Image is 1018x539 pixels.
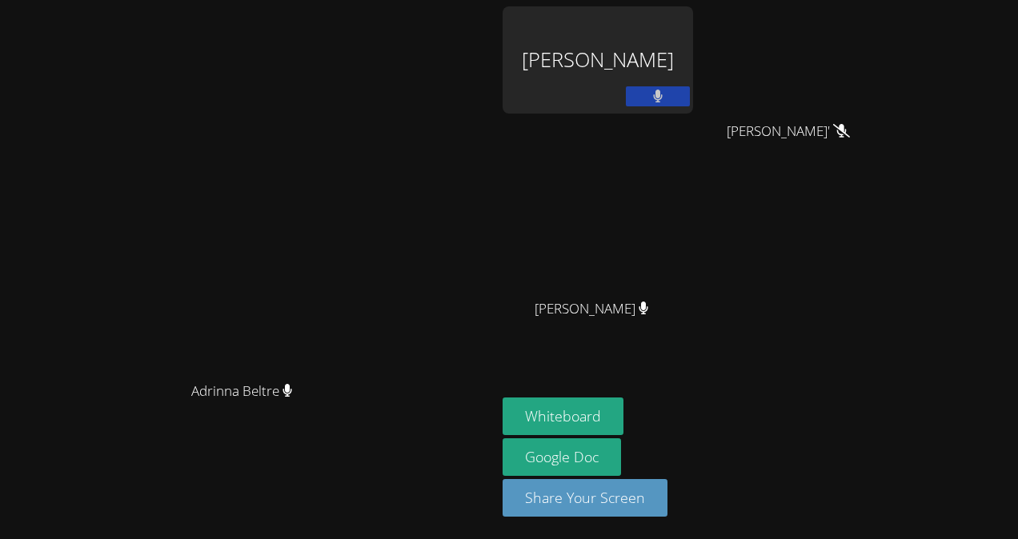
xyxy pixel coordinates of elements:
[727,120,850,143] span: [PERSON_NAME]'
[503,397,623,435] button: Whiteboard
[191,380,293,403] span: Adrinna Beltre
[535,297,649,321] span: [PERSON_NAME]
[503,6,693,114] div: [PERSON_NAME]
[503,479,667,517] button: Share Your Screen
[503,438,621,476] a: Google Doc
